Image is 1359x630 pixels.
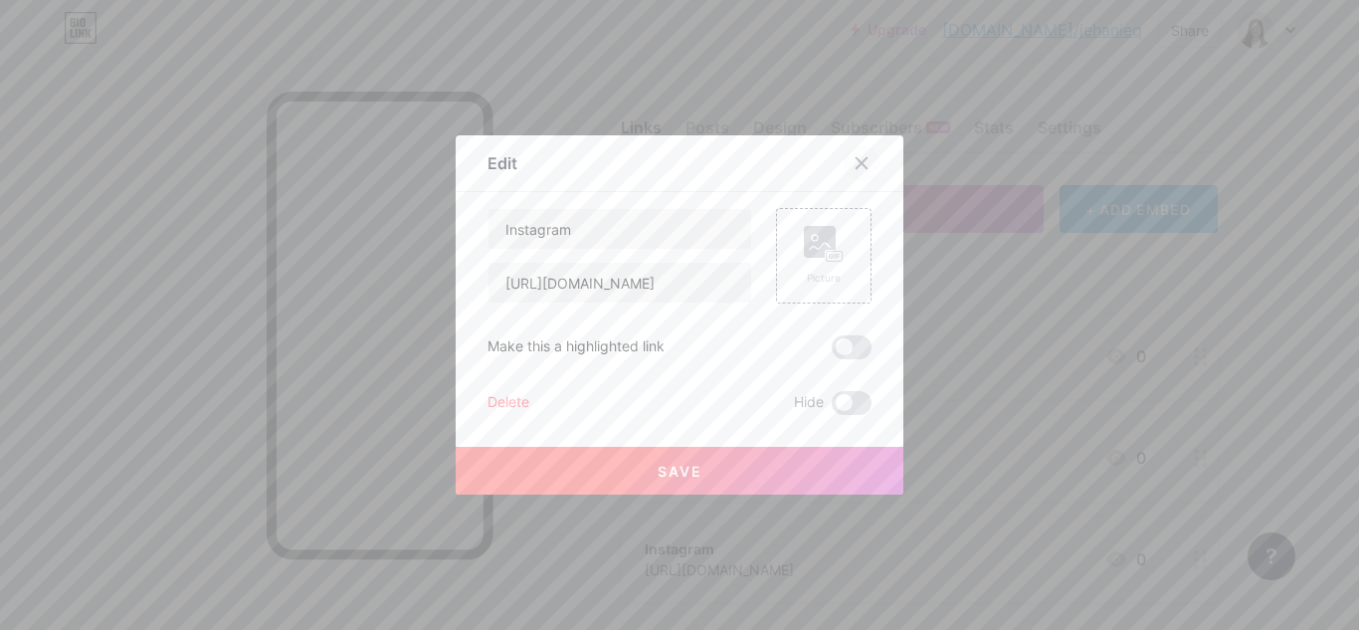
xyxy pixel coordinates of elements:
[804,271,844,286] div: Picture
[487,335,665,359] div: Make this a highlighted link
[794,391,824,415] span: Hide
[456,447,903,495] button: Save
[658,463,702,480] span: Save
[488,209,751,249] input: Title
[488,263,751,303] input: URL
[487,391,529,415] div: Delete
[487,151,517,175] div: Edit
